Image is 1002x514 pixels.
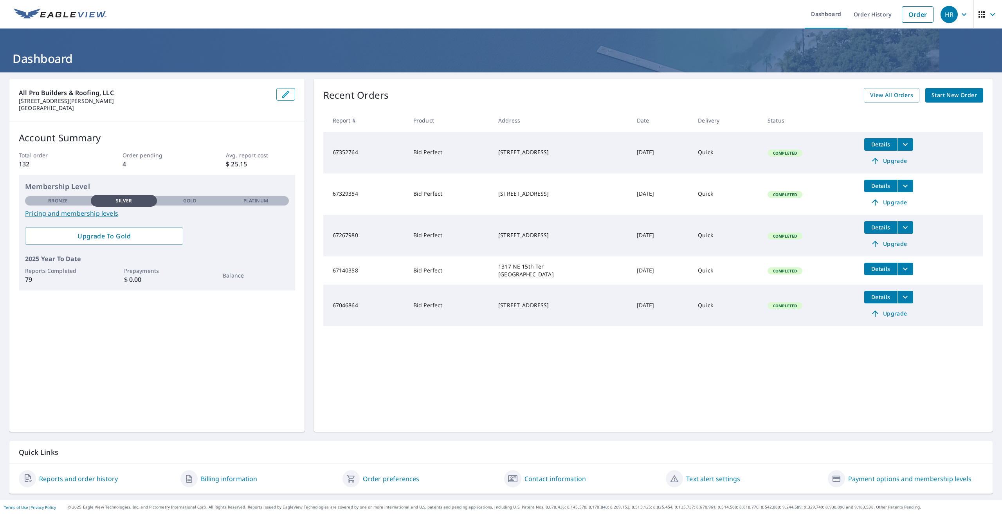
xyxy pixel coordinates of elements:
a: Billing information [201,474,257,483]
div: 1317 NE 15th Ter [GEOGRAPHIC_DATA] [498,263,624,278]
p: Gold [183,197,196,204]
td: Bid Perfect [407,132,492,173]
td: 67329354 [323,173,407,215]
p: Prepayments [124,267,190,275]
p: Balance [223,271,288,280]
p: 4 [123,159,191,169]
div: [STREET_ADDRESS] [498,148,624,156]
a: Upgrade [864,155,913,167]
a: Pricing and membership levels [25,209,289,218]
th: Date [631,109,692,132]
button: detailsBtn-67329354 [864,180,897,192]
button: detailsBtn-67140358 [864,263,897,275]
div: [STREET_ADDRESS] [498,301,624,309]
td: Bid Perfect [407,285,492,326]
a: Upgrade [864,196,913,209]
a: Contact information [524,474,586,483]
a: Order [902,6,934,23]
th: Product [407,109,492,132]
th: Status [761,109,858,132]
p: [STREET_ADDRESS][PERSON_NAME] [19,97,270,105]
span: Completed [768,233,802,239]
td: Quick [692,256,761,285]
p: Order pending [123,151,191,159]
a: Upgrade [864,238,913,250]
p: Recent Orders [323,88,389,103]
button: filesDropdownBtn-67329354 [897,180,913,192]
td: [DATE] [631,215,692,256]
td: Bid Perfect [407,173,492,215]
p: Avg. report cost [226,151,295,159]
p: 132 [19,159,88,169]
td: Quick [692,132,761,173]
p: Membership Level [25,181,289,192]
img: EV Logo [14,9,106,20]
span: Details [869,182,892,189]
p: $ 0.00 [124,275,190,284]
button: detailsBtn-67046864 [864,291,897,303]
p: | [4,505,56,510]
button: filesDropdownBtn-67352764 [897,138,913,151]
p: Platinum [243,197,268,204]
div: [STREET_ADDRESS] [498,190,624,198]
td: 67140358 [323,256,407,285]
td: 67046864 [323,285,407,326]
p: All Pro Builders & Roofing, LLC [19,88,270,97]
button: detailsBtn-67267980 [864,221,897,234]
td: [DATE] [631,132,692,173]
p: Silver [116,197,132,204]
span: Start New Order [932,90,977,100]
a: Text alert settings [686,474,740,483]
p: 79 [25,275,91,284]
p: [GEOGRAPHIC_DATA] [19,105,270,112]
div: [STREET_ADDRESS] [498,231,624,239]
a: View All Orders [864,88,919,103]
p: Reports Completed [25,267,91,275]
button: filesDropdownBtn-67140358 [897,263,913,275]
p: $ 25.15 [226,159,295,169]
span: Upgrade To Gold [31,232,177,240]
span: Completed [768,268,802,274]
span: Completed [768,192,802,197]
a: Upgrade [864,307,913,320]
td: [DATE] [631,256,692,285]
p: Bronze [48,197,68,204]
th: Delivery [692,109,761,132]
button: detailsBtn-67352764 [864,138,897,151]
span: Upgrade [869,156,908,166]
td: Bid Perfect [407,215,492,256]
th: Report # [323,109,407,132]
a: Upgrade To Gold [25,227,183,245]
span: Upgrade [869,198,908,207]
td: Quick [692,173,761,215]
td: [DATE] [631,285,692,326]
td: Bid Perfect [407,256,492,285]
td: Quick [692,285,761,326]
a: Reports and order history [39,474,118,483]
span: Upgrade [869,309,908,318]
a: Payment options and membership levels [848,474,971,483]
div: HR [941,6,958,23]
td: Quick [692,215,761,256]
span: Details [869,265,892,272]
span: Details [869,224,892,231]
span: Completed [768,303,802,308]
p: Account Summary [19,131,295,145]
td: 67352764 [323,132,407,173]
h1: Dashboard [9,50,993,67]
a: Terms of Use [4,505,28,510]
button: filesDropdownBtn-67267980 [897,221,913,234]
td: [DATE] [631,173,692,215]
td: 67267980 [323,215,407,256]
span: Details [869,141,892,148]
span: Upgrade [869,239,908,249]
a: Start New Order [925,88,983,103]
span: Details [869,293,892,301]
button: filesDropdownBtn-67046864 [897,291,913,303]
p: 2025 Year To Date [25,254,289,263]
a: Order preferences [363,474,420,483]
span: View All Orders [870,90,913,100]
th: Address [492,109,631,132]
p: © 2025 Eagle View Technologies, Inc. and Pictometry International Corp. All Rights Reserved. Repo... [68,504,998,510]
p: Quick Links [19,447,983,457]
